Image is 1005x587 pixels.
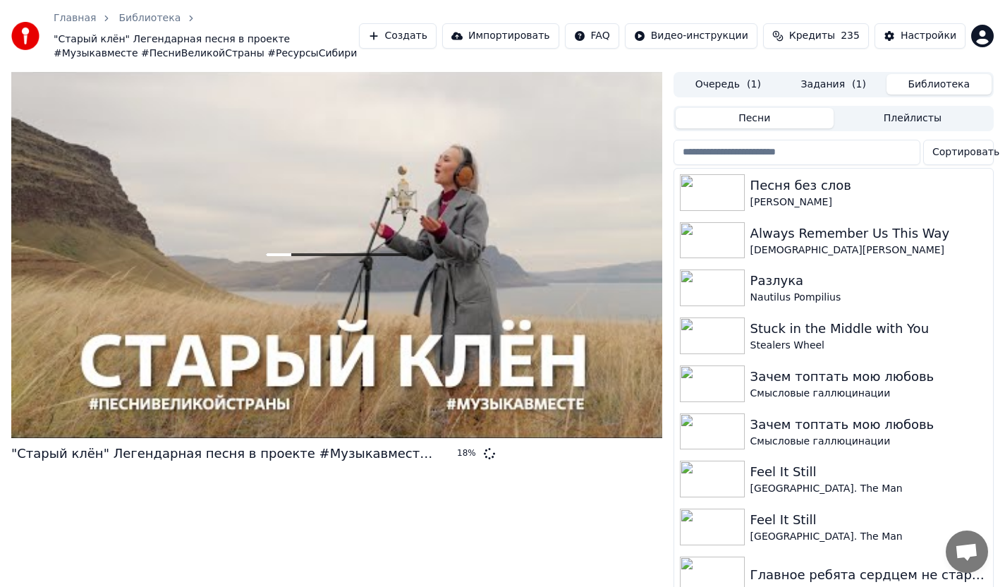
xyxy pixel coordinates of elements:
[750,224,987,243] div: Always Remember Us This Way
[781,74,886,95] button: Задания
[750,195,987,210] div: [PERSON_NAME]
[54,32,359,61] span: "Старый клён" Легендарная песня в проекте #Музыкавместе #ПесниВеликойСтраны #РесурсыСибири
[750,435,987,449] div: Смысловые галлюцинации
[946,531,988,573] div: Открытый чат
[887,74,992,95] button: Библиотека
[11,22,39,50] img: youka
[676,74,781,95] button: Очередь
[750,415,987,435] div: Зачем топтать мою любовь
[457,448,478,459] div: 18 %
[54,11,96,25] a: Главная
[750,367,987,387] div: Зачем топтать мою любовь
[750,271,987,291] div: Разлука
[359,23,437,49] button: Создать
[852,78,866,92] span: ( 1 )
[932,145,999,159] span: Сортировать
[565,23,619,49] button: FAQ
[750,387,987,401] div: Смысловые галлюцинации
[750,482,987,496] div: [GEOGRAPHIC_DATA]. The Man
[834,108,992,128] button: Плейлисты
[625,23,757,49] button: Видео-инструкции
[750,291,987,305] div: Nautilus Pompilius
[750,243,987,258] div: [DEMOGRAPHIC_DATA][PERSON_NAME]
[750,565,987,585] div: Главное ребята сердцем не стареть
[442,23,559,49] button: Импортировать
[901,29,956,43] div: Настройки
[11,444,434,464] div: "Старый клён" Легендарная песня в проекте #Музыкавместе #ПесниВеликойСтраны #РесурсыСибири
[750,176,987,195] div: Песня без слов
[750,530,987,544] div: [GEOGRAPHIC_DATA]. The Man
[750,510,987,530] div: Feel It Still
[750,339,987,353] div: Stealers Wheel
[750,319,987,339] div: Stuck in the Middle with You
[875,23,966,49] button: Настройки
[750,462,987,482] div: Feel It Still
[118,11,181,25] a: Библиотека
[763,23,869,49] button: Кредиты235
[841,29,860,43] span: 235
[54,11,359,61] nav: breadcrumb
[789,29,835,43] span: Кредиты
[747,78,761,92] span: ( 1 )
[676,108,834,128] button: Песни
